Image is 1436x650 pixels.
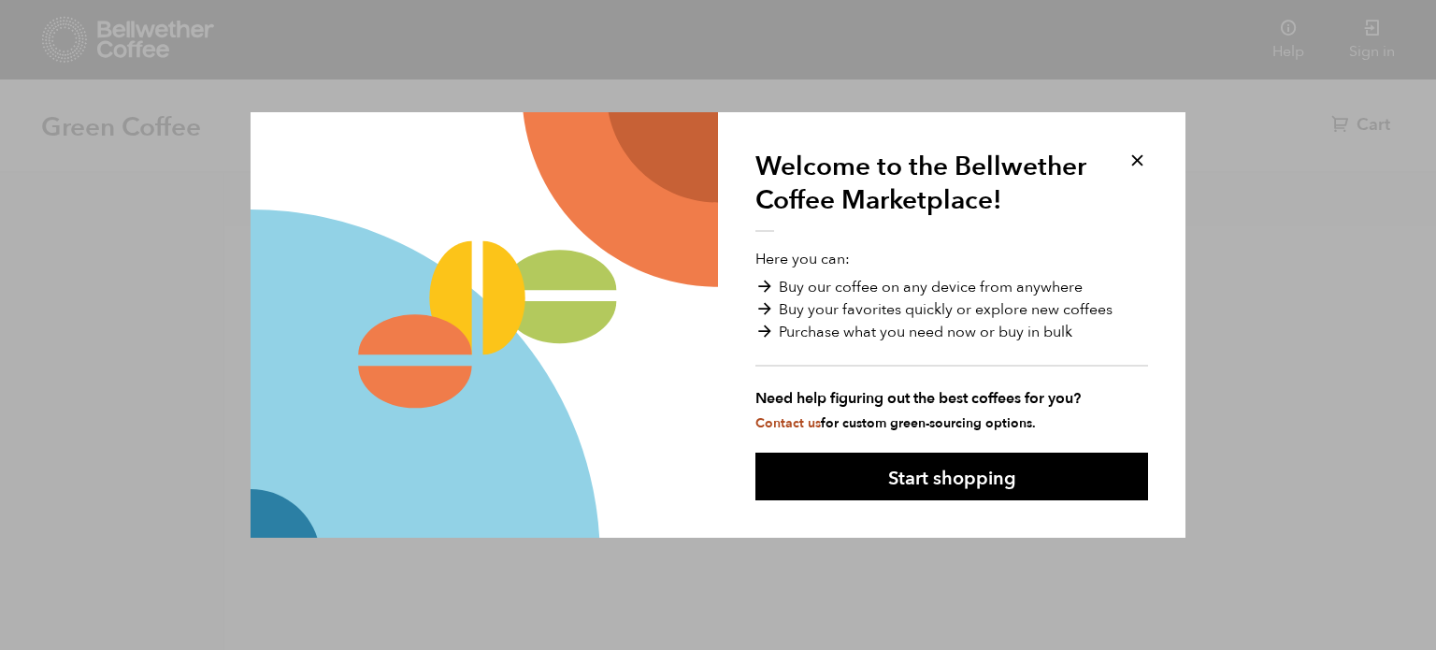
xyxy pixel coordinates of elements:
[755,387,1148,410] strong: Need help figuring out the best coffees for you?
[755,321,1148,343] li: Purchase what you need now or buy in bulk
[755,298,1148,321] li: Buy your favorites quickly or explore new coffees
[755,276,1148,298] li: Buy our coffee on any device from anywhere
[755,150,1101,232] h1: Welcome to the Bellwether Coffee Marketplace!
[755,453,1148,500] button: Start shopping
[755,414,1036,432] small: for custom green-sourcing options.
[755,414,821,432] a: Contact us
[755,248,1148,433] p: Here you can:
